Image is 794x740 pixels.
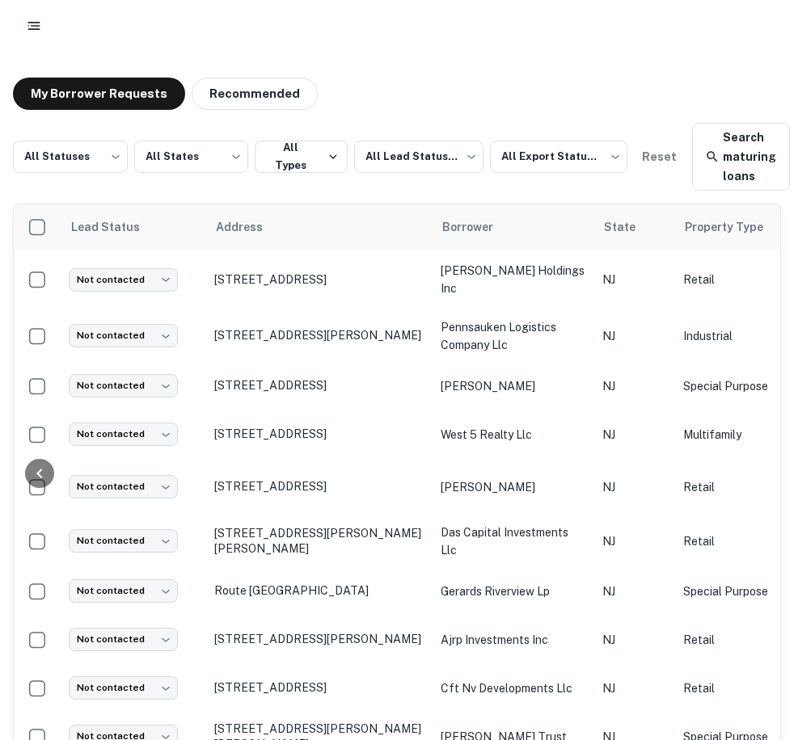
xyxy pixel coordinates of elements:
p: west 5 realty llc [441,426,586,444]
div: All Export Statuses [490,136,627,178]
p: NJ [602,327,667,345]
p: [STREET_ADDRESS][PERSON_NAME][PERSON_NAME] [214,526,424,555]
div: Not contacted [69,374,178,397]
p: [STREET_ADDRESS] [214,427,424,441]
button: All Types [255,141,348,173]
a: Search maturing loans [692,123,790,191]
p: NJ [602,426,667,444]
span: Property Type [685,217,784,237]
span: Borrower [442,217,514,237]
p: NJ [602,377,667,395]
p: NJ [602,271,667,288]
button: Reset [634,141,686,173]
button: My Borrower Requests [13,78,185,110]
p: Route [GEOGRAPHIC_DATA] [214,583,424,598]
p: [STREET_ADDRESS] [214,479,424,494]
p: NJ [602,679,667,697]
p: gerards riverview lp [441,582,586,600]
div: All Lead Statuses [354,136,484,178]
th: Borrower [433,204,594,250]
div: All Statuses [13,136,128,178]
th: State [594,204,675,250]
div: Not contacted [69,268,178,292]
p: pennsauken logistics company llc [441,318,586,354]
div: Not contacted [69,324,178,347]
iframe: Chat Widget [713,611,794,688]
button: Recommended [192,78,318,110]
p: [STREET_ADDRESS] [214,272,424,287]
p: [PERSON_NAME] [441,478,586,496]
div: Not contacted [69,676,178,700]
p: [STREET_ADDRESS][PERSON_NAME] [214,328,424,343]
p: cft nv developments llc [441,679,586,697]
p: [PERSON_NAME] holdings inc [441,262,586,297]
span: Address [216,217,284,237]
div: Not contacted [69,423,178,446]
th: Address [206,204,433,250]
p: [PERSON_NAME] [441,377,586,395]
span: State [604,217,657,237]
p: [STREET_ADDRESS][PERSON_NAME] [214,632,424,646]
p: das capital investments llc [441,523,586,559]
p: NJ [602,532,667,550]
p: [STREET_ADDRESS] [214,680,424,695]
p: NJ [602,478,667,496]
p: NJ [602,631,667,649]
p: [STREET_ADDRESS] [214,378,424,393]
div: All States [134,136,249,178]
div: Not contacted [69,529,178,553]
div: Not contacted [69,579,178,603]
p: NJ [602,582,667,600]
th: Lead Status [61,204,206,250]
div: Not contacted [69,628,178,651]
div: Not contacted [69,475,178,498]
span: Lead Status [70,217,161,237]
p: ajrp investments inc [441,631,586,649]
